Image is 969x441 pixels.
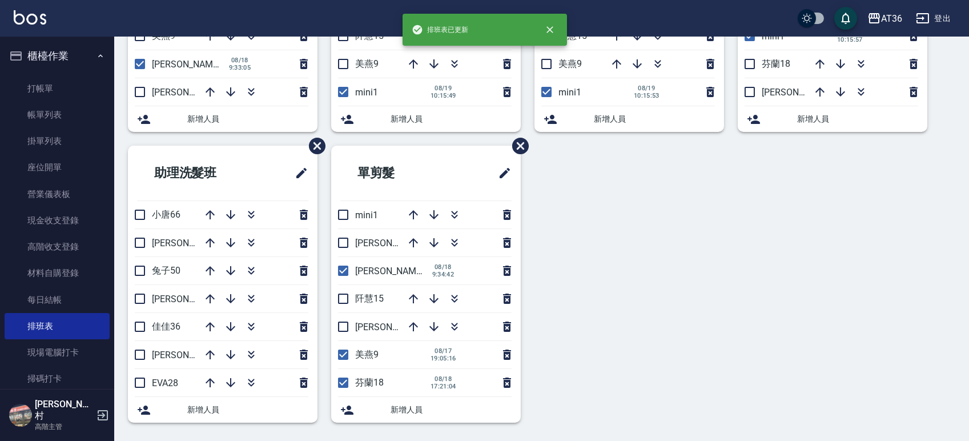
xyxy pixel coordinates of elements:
span: [PERSON_NAME]16 [355,238,434,248]
span: [PERSON_NAME]59 [152,294,231,304]
span: 08/17 [431,347,456,355]
span: 新增人員 [797,113,918,125]
button: close [537,17,562,42]
a: 現場電腦打卡 [5,339,110,366]
span: [PERSON_NAME]11 [762,87,841,98]
span: [PERSON_NAME]6 [152,59,226,70]
p: 高階主管 [35,422,93,432]
span: 9:33:05 [227,64,252,71]
span: mini1 [558,87,581,98]
span: 19:05:16 [431,355,456,362]
span: 08/18 [227,57,252,64]
span: 小唐66 [152,209,180,220]
span: 阡慧15 [355,293,384,304]
span: mini1 [355,210,378,220]
span: [PERSON_NAME]11 [355,322,434,332]
a: 打帳單 [5,75,110,102]
a: 掛單列表 [5,128,110,154]
a: 營業儀表板 [5,181,110,207]
span: 08/19 [431,85,456,92]
span: 9:34:42 [431,271,456,278]
span: 新增人員 [187,404,308,416]
span: 10:15:57 [837,36,863,43]
span: 芬蘭18 [762,58,790,69]
span: 佳佳36 [152,321,180,332]
button: save [834,7,857,30]
span: 新增人員 [391,404,512,416]
span: 08/18 [431,263,456,271]
a: 排班表 [5,313,110,339]
span: 17:21:04 [431,383,456,390]
span: 芬蘭18 [355,377,384,388]
img: Person [9,404,32,427]
span: 兔子50 [152,265,180,276]
h2: 單剪髮 [340,153,452,194]
div: 新增人員 [331,106,521,132]
span: 美燕9 [152,30,175,41]
a: 材料自購登錄 [5,260,110,286]
span: [PERSON_NAME]58 [152,238,231,248]
button: 櫃檯作業 [5,41,110,71]
span: 刪除班表 [504,129,530,163]
div: AT36 [881,11,902,26]
span: 阡慧15 [355,30,384,41]
span: EVA28 [152,378,178,388]
a: 掃碼打卡 [5,366,110,392]
button: AT36 [863,7,907,30]
span: 10:15:53 [634,92,660,99]
span: 美燕9 [355,58,379,69]
a: 每日結帳 [5,287,110,313]
span: 美燕9 [558,58,582,69]
span: 修改班表的標題 [288,159,308,187]
div: 新增人員 [534,106,724,132]
a: 高階收支登錄 [5,234,110,260]
h2: 助理洗髮班 [137,153,260,194]
span: mini1 [355,87,378,98]
span: 08/18 [431,375,456,383]
span: 修改班表的標題 [491,159,512,187]
span: 排班表已更新 [412,24,469,35]
h5: [PERSON_NAME]村 [35,399,93,422]
span: 新增人員 [594,113,715,125]
span: [PERSON_NAME]55 [152,350,231,360]
img: Logo [14,10,46,25]
span: 08/19 [634,85,660,92]
a: 帳單列表 [5,102,110,128]
a: 座位開單 [5,154,110,181]
div: 新增人員 [331,397,521,423]
div: 新增人員 [128,397,317,423]
a: 現金收支登錄 [5,207,110,234]
button: 登出 [911,8,955,29]
span: 10:15:49 [431,92,456,99]
span: 新增人員 [187,113,308,125]
span: 阡慧15 [558,30,587,41]
div: 新增人員 [128,106,317,132]
span: [PERSON_NAME]6 [355,266,429,276]
span: 新增人員 [391,113,512,125]
span: 美燕9 [355,349,379,360]
span: 刪除班表 [300,129,327,163]
div: 新增人員 [738,106,927,132]
span: [PERSON_NAME]11 [152,87,231,98]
